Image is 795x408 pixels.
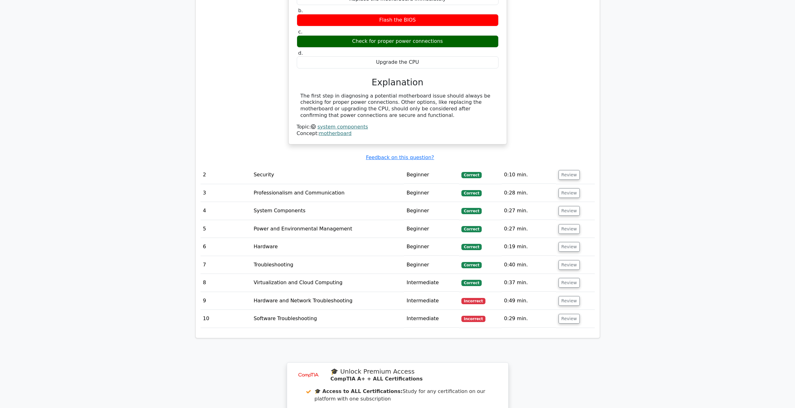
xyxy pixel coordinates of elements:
td: 3 [201,184,251,202]
td: Hardware [251,238,404,256]
td: 0:10 min. [502,166,556,184]
button: Review [559,224,580,234]
td: Professionalism and Communication [251,184,404,202]
td: 6 [201,238,251,256]
span: Incorrect [461,316,485,322]
span: Correct [461,262,482,268]
span: c. [298,29,303,35]
a: Feedback on this question? [366,154,434,160]
td: Beginner [404,202,459,220]
td: 0:40 min. [502,256,556,274]
td: Hardware and Network Troubleshooting [251,292,404,310]
td: 2 [201,166,251,184]
td: Intermediate [404,310,459,328]
td: Beginner [404,166,459,184]
td: 0:28 min. [502,184,556,202]
span: Correct [461,226,482,232]
td: 10 [201,310,251,328]
div: Upgrade the CPU [297,56,499,68]
h3: Explanation [301,77,495,88]
td: System Components [251,202,404,220]
td: Troubleshooting [251,256,404,274]
span: Correct [461,172,482,178]
button: Review [559,278,580,288]
td: Beginner [404,256,459,274]
div: Flash the BIOS [297,14,499,26]
td: Virtualization and Cloud Computing [251,274,404,292]
td: 0:27 min. [502,220,556,238]
button: Review [559,314,580,324]
td: 0:27 min. [502,202,556,220]
td: Power and Environmental Management [251,220,404,238]
td: Beginner [404,220,459,238]
a: system components [317,124,368,130]
button: Review [559,206,580,216]
td: Intermediate [404,292,459,310]
span: Correct [461,208,482,214]
td: Software Troubleshooting [251,310,404,328]
td: Beginner [404,184,459,202]
span: Correct [461,190,482,196]
td: Security [251,166,404,184]
span: Incorrect [461,298,485,304]
td: 0:49 min. [502,292,556,310]
span: b. [298,8,303,13]
span: Correct [461,280,482,286]
div: Topic: [297,124,499,130]
td: 8 [201,274,251,292]
td: Beginner [404,238,459,256]
td: 7 [201,256,251,274]
td: 0:37 min. [502,274,556,292]
td: 9 [201,292,251,310]
td: 0:29 min. [502,310,556,328]
button: Review [559,260,580,270]
button: Review [559,296,580,306]
span: Correct [461,244,482,250]
button: Review [559,242,580,252]
div: Concept: [297,130,499,137]
button: Review [559,188,580,198]
span: d. [298,50,303,56]
td: Intermediate [404,274,459,292]
button: Review [559,170,580,180]
td: 5 [201,220,251,238]
a: motherboard [319,130,351,136]
div: The first step in diagnosing a potential motherboard issue should always be checking for proper p... [301,93,495,119]
td: 0:19 min. [502,238,556,256]
div: Check for proper power connections [297,35,499,48]
td: 4 [201,202,251,220]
